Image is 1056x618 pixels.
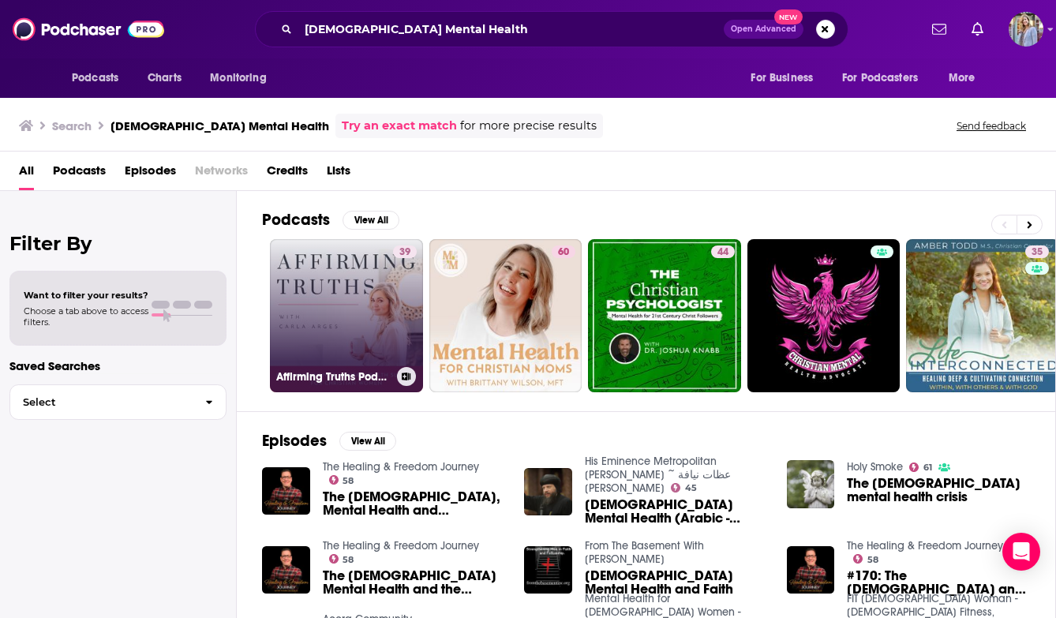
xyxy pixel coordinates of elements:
div: Open Intercom Messenger [1002,533,1040,571]
button: Show profile menu [1009,12,1043,47]
a: 61 [909,463,932,472]
span: 39 [399,245,410,260]
span: The [DEMOGRAPHIC_DATA], Mental Health and Medication [323,490,506,517]
span: The [DEMOGRAPHIC_DATA] Mental Health and the Workplace [323,569,506,596]
a: The Healing & Freedom Journey [323,460,479,474]
div: Search podcasts, credits, & more... [255,11,848,47]
a: Christian Mental Health (Arabic - عربي) [585,498,768,525]
span: Open Advanced [731,25,796,33]
span: 58 [867,556,878,564]
a: 44 [588,239,741,392]
span: for more precise results [460,117,597,135]
span: 35 [1032,245,1043,260]
a: EpisodesView All [262,431,396,451]
a: 44 [711,245,735,258]
a: Lists [327,158,350,190]
button: Open AdvancedNew [724,20,803,39]
img: #170: The Christian and Mental Health [787,546,835,594]
img: Podchaser - Follow, Share and Rate Podcasts [13,14,164,44]
a: 58 [329,475,354,485]
img: User Profile [1009,12,1043,47]
h2: Episodes [262,431,327,451]
a: Try an exact match [342,117,457,135]
span: [DEMOGRAPHIC_DATA] Mental Health (Arabic - عربي) [585,498,768,525]
a: 58 [329,554,354,564]
img: The Christian Mental Health and the Workplace [262,546,310,594]
span: #170: The [DEMOGRAPHIC_DATA] and Mental Health [847,569,1030,596]
img: The Christian, Mental Health and Medication [262,467,310,515]
a: The Christian mental health crisis [847,477,1030,504]
button: open menu [61,63,139,93]
span: Monitoring [210,67,266,89]
span: Networks [195,158,248,190]
span: New [774,9,803,24]
button: Send feedback [952,119,1031,133]
a: The Healing & Freedom Journey [323,539,479,552]
img: Christian Mental Health (Arabic - عربي) [524,468,572,516]
a: Show notifications dropdown [965,16,990,43]
h3: [DEMOGRAPHIC_DATA] Mental Health [110,118,329,133]
a: 35 [1025,245,1049,258]
button: View All [343,211,399,230]
a: 39 [393,245,417,258]
span: Podcasts [72,67,118,89]
span: For Podcasters [842,67,918,89]
a: Christian Mental Health and Faith [585,569,768,596]
a: Credits [267,158,308,190]
span: [DEMOGRAPHIC_DATA] Mental Health and Faith [585,569,768,596]
span: Logged in as JFMuntsinger [1009,12,1043,47]
p: Saved Searches [9,358,227,373]
span: 61 [923,464,932,471]
span: 58 [343,478,354,485]
button: View All [339,432,396,451]
span: Choose a tab above to access filters. [24,305,148,328]
span: 45 [685,485,697,492]
img: The Christian mental health crisis [787,460,835,508]
span: Charts [148,67,182,89]
a: His Eminence Metropolitan Youssef ~ عظات نيافة الانبا يوسف [585,455,731,495]
a: PodcastsView All [262,210,399,230]
input: Search podcasts, credits, & more... [298,17,724,42]
button: open menu [832,63,941,93]
a: Show notifications dropdown [926,16,953,43]
span: 44 [717,245,728,260]
a: From The Basement With Timothy Andrew [585,539,704,566]
a: 60 [552,245,575,258]
a: The Healing & Freedom Journey [847,539,1003,552]
img: Christian Mental Health and Faith [524,546,572,594]
a: 39Affirming Truths Podcast | [DEMOGRAPHIC_DATA] Mental Health, Encouragement [270,239,423,392]
span: Want to filter your results? [24,290,148,301]
a: The Christian, Mental Health and Medication [323,490,506,517]
span: Select [10,397,193,407]
a: Charts [137,63,191,93]
button: open menu [938,63,995,93]
a: Podcasts [53,158,106,190]
a: All [19,158,34,190]
a: 58 [853,554,878,564]
a: Episodes [125,158,176,190]
a: 60 [429,239,582,392]
button: open menu [199,63,286,93]
h2: Podcasts [262,210,330,230]
a: Holy Smoke [847,460,903,474]
span: The [DEMOGRAPHIC_DATA] mental health crisis [847,477,1030,504]
span: 60 [558,245,569,260]
a: 45 [671,483,697,493]
span: More [949,67,975,89]
span: 58 [343,556,354,564]
h3: Search [52,118,92,133]
a: #170: The Christian and Mental Health [847,569,1030,596]
button: Select [9,384,227,420]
